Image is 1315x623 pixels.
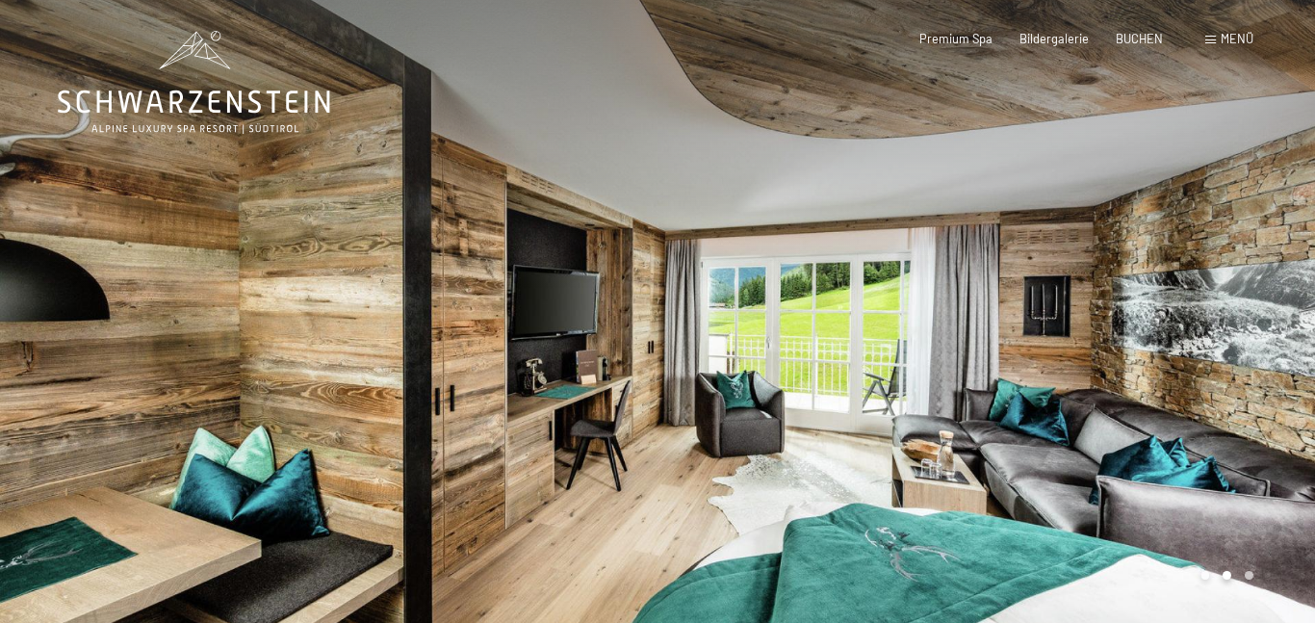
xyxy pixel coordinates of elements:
span: Menü [1221,31,1253,46]
a: Bildergalerie [1019,31,1089,46]
a: BUCHEN [1116,31,1163,46]
a: Premium Spa [919,31,993,46]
